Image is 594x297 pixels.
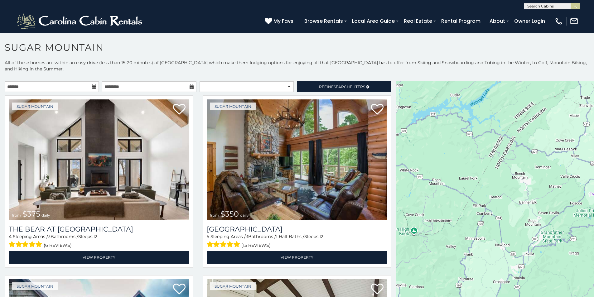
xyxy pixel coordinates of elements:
span: Refine Filters [319,84,365,89]
img: 1714387646_thumbnail.jpeg [9,99,189,220]
a: View Property [207,251,387,264]
span: (13 reviews) [241,241,271,249]
span: daily [41,213,50,218]
a: About [486,16,508,26]
span: from [12,213,21,218]
a: My Favs [265,17,295,25]
a: Add to favorites [173,283,186,296]
a: Owner Login [511,16,548,26]
span: 12 [319,234,323,239]
a: Sugar Mountain [210,103,256,110]
img: White-1-2.png [16,12,145,31]
a: Add to favorites [371,103,384,116]
a: Sugar Mountain [210,282,256,290]
h3: Grouse Moor Lodge [207,225,387,233]
span: 3 [48,234,51,239]
a: The Bear At [GEOGRAPHIC_DATA] [9,225,189,233]
a: View Property [9,251,189,264]
a: Rental Program [438,16,484,26]
a: Browse Rentals [301,16,346,26]
span: My Favs [273,17,293,25]
a: Add to favorites [173,103,186,116]
a: from $350 daily [207,99,387,220]
span: from [210,213,219,218]
a: Real Estate [401,16,435,26]
a: Add to favorites [371,283,384,296]
a: RefineSearchFilters [297,81,391,92]
a: Local Area Guide [349,16,398,26]
span: 5 [207,234,209,239]
span: 1 Half Baths / [276,234,304,239]
span: (6 reviews) [44,241,72,249]
span: 4 [9,234,12,239]
span: 12 [93,234,97,239]
span: 3 [246,234,248,239]
span: $375 [22,209,40,218]
span: daily [240,213,249,218]
a: [GEOGRAPHIC_DATA] [207,225,387,233]
span: $350 [220,209,239,218]
a: Sugar Mountain [12,282,58,290]
h3: The Bear At Sugar Mountain [9,225,189,233]
img: phone-regular-white.png [554,17,563,26]
div: Sleeping Areas / Bathrooms / Sleeps: [9,233,189,249]
a: from $375 daily [9,99,189,220]
img: mail-regular-white.png [570,17,578,26]
span: Search [334,84,350,89]
a: Sugar Mountain [12,103,58,110]
img: 1714398141_thumbnail.jpeg [207,99,387,220]
div: Sleeping Areas / Bathrooms / Sleeps: [207,233,387,249]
